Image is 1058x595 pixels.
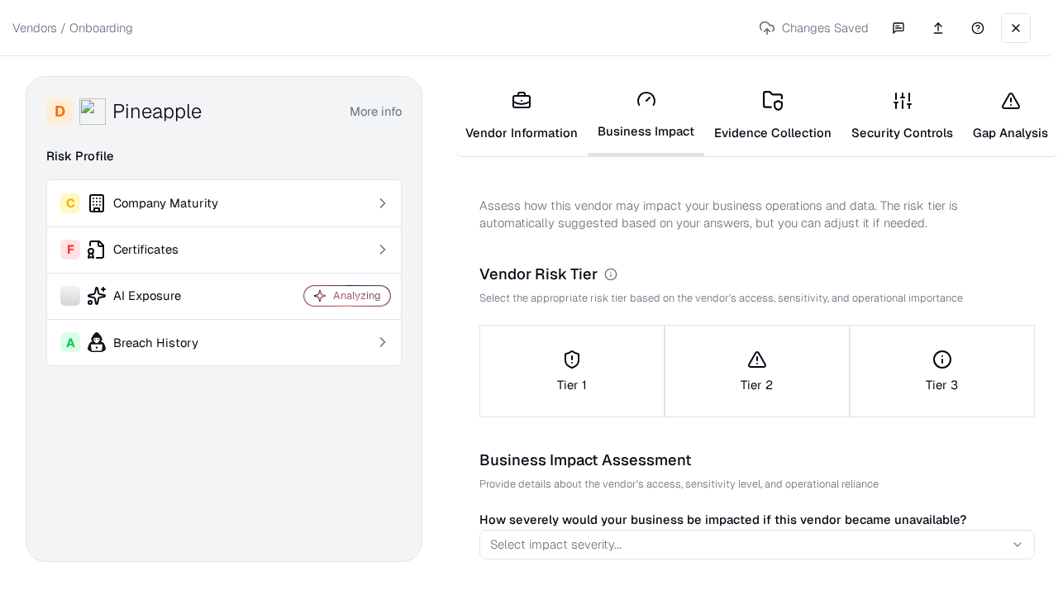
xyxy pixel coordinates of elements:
[60,286,257,306] div: AI Exposure
[479,197,1035,231] p: Assess how this vendor may impact your business operations and data. The risk tier is automatical...
[12,19,133,36] p: Vendors / Onboarding
[752,12,875,43] p: Changes Saved
[926,376,958,393] p: Tier 3
[60,240,80,259] div: F
[704,78,841,155] a: Evidence Collection
[112,98,202,125] div: Pineapple
[455,78,588,155] a: Vendor Information
[79,98,106,125] img: Pineapple
[490,535,622,553] div: Select impact severity...
[963,78,1058,155] a: Gap Analysis
[60,332,80,352] div: A
[841,78,963,155] a: Security Controls
[479,530,1035,559] button: Select impact severity...
[60,193,80,213] div: C
[60,332,257,352] div: Breach History
[46,146,402,166] div: Risk Profile
[479,291,1035,305] p: Select the appropriate risk tier based on the vendor's access, sensitivity, and operational impor...
[60,240,257,259] div: Certificates
[46,98,73,125] div: D
[333,288,381,302] div: Analyzing
[588,76,704,156] a: Business Impact
[479,450,1035,470] div: Business Impact Assessment
[479,264,1035,284] div: Vendor Risk Tier
[350,97,402,126] button: More info
[479,477,1035,491] p: Provide details about the vendor's access, sensitivity level, and operational reliance
[60,193,257,213] div: Company Maturity
[479,512,966,527] label: How severely would your business be impacted if this vendor became unavailable?
[557,376,587,393] p: Tier 1
[741,376,773,393] p: Tier 2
